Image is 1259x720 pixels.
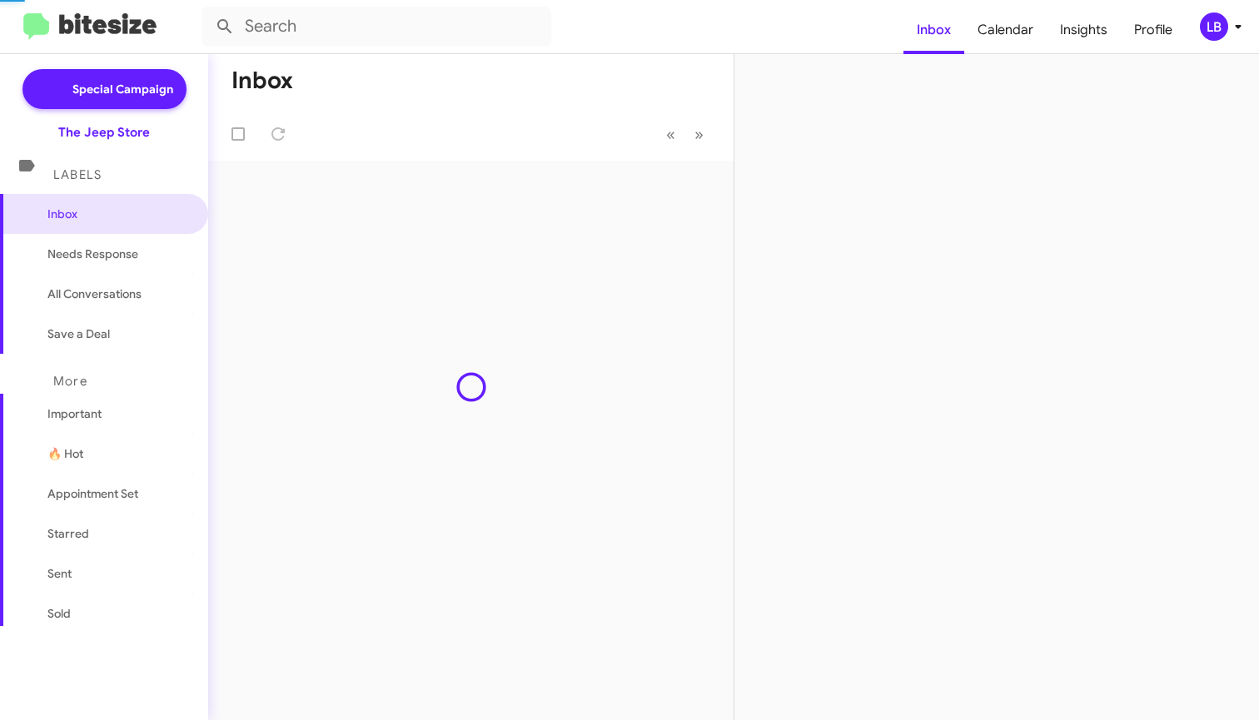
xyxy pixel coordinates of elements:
[657,117,714,151] nav: Page navigation example
[53,374,87,389] span: More
[964,6,1047,54] a: Calendar
[1121,6,1186,54] a: Profile
[231,67,293,94] h1: Inbox
[47,565,72,582] span: Sent
[47,325,110,342] span: Save a Deal
[202,7,551,47] input: Search
[47,605,71,622] span: Sold
[1047,6,1121,54] a: Insights
[47,405,189,422] span: Important
[47,445,83,462] span: 🔥 Hot
[666,124,675,145] span: «
[22,69,187,109] a: Special Campaign
[47,286,142,302] span: All Conversations
[72,81,173,97] span: Special Campaign
[684,117,714,151] button: Next
[656,117,685,151] button: Previous
[47,525,89,542] span: Starred
[53,167,102,182] span: Labels
[1200,12,1228,41] div: LB
[47,246,189,262] span: Needs Response
[903,6,964,54] a: Inbox
[47,485,138,502] span: Appointment Set
[1186,12,1241,41] button: LB
[694,124,704,145] span: »
[58,124,150,141] div: The Jeep Store
[47,206,189,222] span: Inbox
